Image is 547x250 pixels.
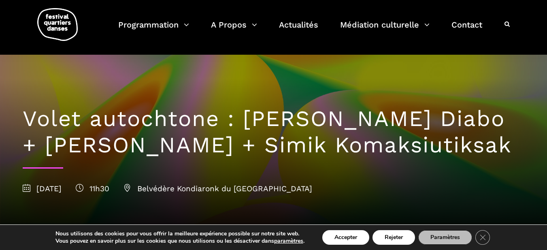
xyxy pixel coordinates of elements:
span: 11h30 [76,184,109,193]
button: paramètres [274,237,303,245]
button: Close GDPR Cookie Banner [475,230,490,245]
span: [DATE] [23,184,62,193]
a: Médiation culturelle [340,18,430,42]
a: Programmation [118,18,189,42]
button: Accepter [322,230,369,245]
a: Contact [451,18,482,42]
span: Belvédère Kondiaronk du [GEOGRAPHIC_DATA] [123,184,312,193]
p: Nous utilisons des cookies pour vous offrir la meilleure expérience possible sur notre site web. [55,230,304,237]
button: Paramètres [418,230,472,245]
a: Actualités [279,18,318,42]
h1: Volet autochtone : [PERSON_NAME] Diabo + [PERSON_NAME] + Simik Komaksiutiksak [23,106,525,158]
button: Rejeter [372,230,415,245]
a: A Propos [211,18,257,42]
p: Vous pouvez en savoir plus sur les cookies que nous utilisons ou les désactiver dans . [55,237,304,245]
img: logo-fqd-med [37,8,78,41]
